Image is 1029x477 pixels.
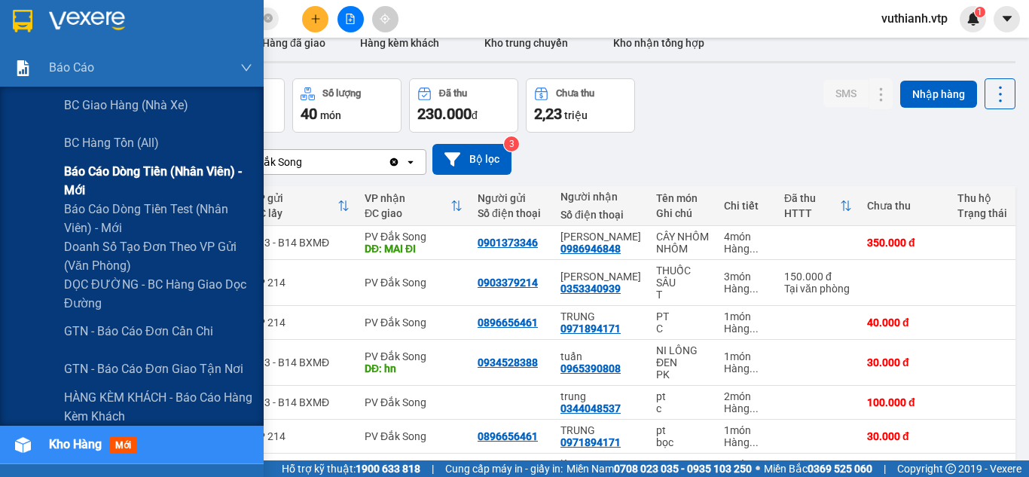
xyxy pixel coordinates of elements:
[310,14,321,24] span: plus
[64,162,252,200] span: Báo cáo dòng tiền (nhân viên) - mới
[252,192,337,204] div: VP gửi
[478,316,538,329] div: 0896656461
[526,78,635,133] button: Chưa thu2,23 triệu
[13,10,32,32] img: logo-vxr
[560,350,641,362] div: tuấn
[292,78,402,133] button: Số lượng40món
[724,283,769,295] div: Hàng thông thường
[750,402,759,414] span: ...
[478,237,538,249] div: 0901373346
[264,14,273,23] span: close-circle
[966,12,980,26] img: icon-new-feature
[64,275,252,313] span: DỌC ĐƯỜNG - BC hàng giao dọc đường
[445,460,563,477] span: Cung cấp máy in - giấy in:
[656,289,709,301] div: T
[656,368,709,381] div: PK
[560,402,621,414] div: 0344048537
[867,237,942,249] div: 350.000 đ
[252,277,350,289] div: VP 214
[867,430,942,442] div: 30.000 đ
[365,316,463,329] div: PV Đắk Song
[365,350,463,362] div: PV Đắk Song
[356,463,420,475] strong: 1900 633 818
[49,58,94,77] span: Báo cáo
[322,88,361,99] div: Số lượng
[784,192,840,204] div: Đã thu
[900,81,977,108] button: Nhập hàng
[560,436,621,448] div: 0971894171
[357,186,470,226] th: Toggle SortBy
[252,207,337,219] div: ĐC lấy
[867,316,942,329] div: 40.000 đ
[756,466,760,472] span: ⚪️
[484,37,568,49] span: Kho trung chuyển
[724,231,769,243] div: 4 món
[560,390,641,402] div: trung
[240,62,252,74] span: down
[365,207,450,219] div: ĐC giao
[750,362,759,375] span: ...
[478,207,545,219] div: Số điện thoại
[977,7,982,17] span: 1
[724,390,769,402] div: 2 món
[945,463,956,474] span: copyright
[656,424,709,436] div: pt
[388,156,400,168] svg: Clear value
[64,388,252,426] span: HÀNG KÈM KHÁCH - Báo cáo hàng kèm khách
[784,283,852,295] div: Tại văn phòng
[656,310,709,323] div: PT
[64,359,243,378] span: GTN - Báo cáo đơn giao tận nơi
[560,310,641,323] div: TRUNG
[64,96,188,115] span: BC giao hàng (nhà xe)
[64,322,213,341] span: GTN - Báo cáo đơn cần chi
[304,154,305,170] input: Selected PV Đắk Song.
[750,283,759,295] span: ...
[656,192,709,204] div: Tên món
[409,78,518,133] button: Đã thu230.000đ
[302,6,328,32] button: plus
[345,14,356,24] span: file-add
[240,154,302,170] div: PV Đắk Song
[724,458,769,470] div: 1 món
[750,323,759,335] span: ...
[784,207,840,219] div: HTTT
[656,344,709,368] div: NI LÔNG ĐEN
[432,460,434,477] span: |
[360,37,439,49] span: Hàng kèm khách
[365,231,463,243] div: PV Đắk Song
[656,436,709,448] div: bọc
[252,356,350,368] div: B13 - B14 BXMĐ
[64,200,252,237] span: Báo cáo dòng tiền test (nhân viên) - mới
[560,231,641,243] div: MINH HOÀNG
[884,460,886,477] span: |
[614,463,752,475] strong: 0708 023 035 - 0935 103 250
[656,323,709,335] div: C
[656,458,709,470] div: pt
[724,424,769,436] div: 1 món
[478,356,538,368] div: 0934528388
[808,463,872,475] strong: 0369 525 060
[724,200,769,212] div: Chi tiết
[656,390,709,402] div: pt
[478,192,545,204] div: Người gửi
[15,437,31,453] img: warehouse-icon
[724,436,769,448] div: Hàng thông thường
[560,191,641,203] div: Người nhận
[724,402,769,414] div: Hàng thông thường
[724,323,769,335] div: Hàng thông thường
[957,192,1021,204] div: Thu hộ
[320,109,341,121] span: món
[823,80,869,107] button: SMS
[784,271,852,283] div: 150.000 đ
[504,136,519,151] sup: 3
[417,105,472,123] span: 230.000
[724,310,769,323] div: 1 món
[994,6,1020,32] button: caret-down
[478,430,538,442] div: 0896656461
[380,14,390,24] span: aim
[867,396,942,408] div: 100.000 đ
[472,109,478,121] span: đ
[613,37,704,49] span: Kho nhận tổng hợp
[365,396,463,408] div: PV Đắk Song
[867,356,942,368] div: 30.000 đ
